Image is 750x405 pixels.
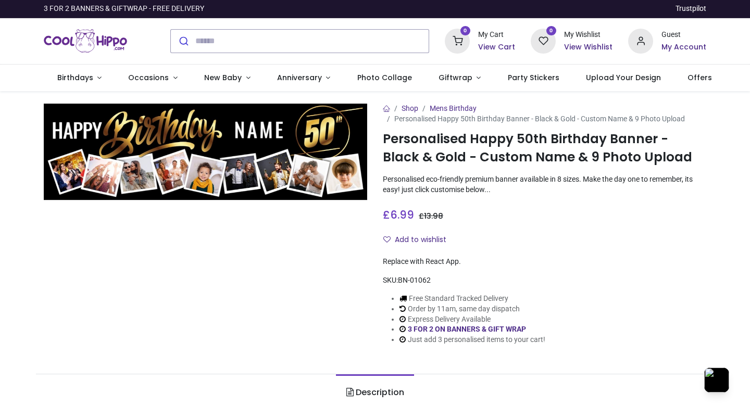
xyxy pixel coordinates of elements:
span: Personalised Happy 50th Birthday Banner - Black & Gold - Custom Name & 9 Photo Upload [394,115,685,123]
div: SKU: [383,275,706,286]
span: Party Stickers [508,72,559,83]
span: £ [383,207,414,222]
i: Add to wishlist [383,236,391,243]
div: Guest [661,30,706,40]
a: Logo of Cool Hippo [44,27,127,56]
h1: Personalised Happy 50th Birthday Banner - Black & Gold - Custom Name & 9 Photo Upload [383,130,706,166]
div: Replace with React App. [383,257,706,267]
a: Anniversary [264,65,344,92]
a: 0 [531,36,556,44]
li: Free Standard Tracked Delivery [399,294,545,304]
img: Cool Hippo [44,27,127,56]
a: Giftwrap [425,65,494,92]
a: 3 FOR 2 ON BANNERS & GIFT WRAP [408,325,526,333]
span: Upload Your Design [586,72,661,83]
span: Anniversary [277,72,322,83]
sup: 0 [546,26,556,36]
span: New Baby [204,72,242,83]
a: Birthdays [44,65,115,92]
span: Photo Collage [357,72,412,83]
li: Express Delivery Available [399,314,545,325]
a: Trustpilot [676,4,706,14]
span: BN-01062 [398,276,431,284]
span: £ [419,211,443,221]
a: 0 [445,36,470,44]
span: 6.99 [390,207,414,222]
span: Occasions [128,72,169,83]
div: My Wishlist [564,30,612,40]
img: Personalised Happy 50th Birthday Banner - Black & Gold - Custom Name & 9 Photo Upload [44,104,367,200]
button: Add to wishlistAdd to wishlist [383,231,455,249]
a: Mens Birthday [430,104,477,112]
li: Order by 11am, same day dispatch [399,304,545,314]
sup: 0 [460,26,470,36]
a: Occasions [115,65,191,92]
span: Birthdays [57,72,93,83]
span: 13.98 [424,211,443,221]
p: Personalised eco-friendly premium banner available in 8 sizes. Make the day one to remember, its ... [383,174,706,195]
li: Just add 3 personalised items to your cart! [399,335,545,345]
a: View Wishlist [564,42,612,53]
span: Offers [687,72,712,83]
div: My Cart [478,30,515,40]
a: View Cart [478,42,515,53]
a: New Baby [191,65,264,92]
a: My Account [661,42,706,53]
span: Giftwrap [439,72,472,83]
a: Shop [402,104,418,112]
button: Submit [171,30,195,53]
div: 3 FOR 2 BANNERS & GIFTWRAP - FREE DELIVERY [44,4,204,14]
